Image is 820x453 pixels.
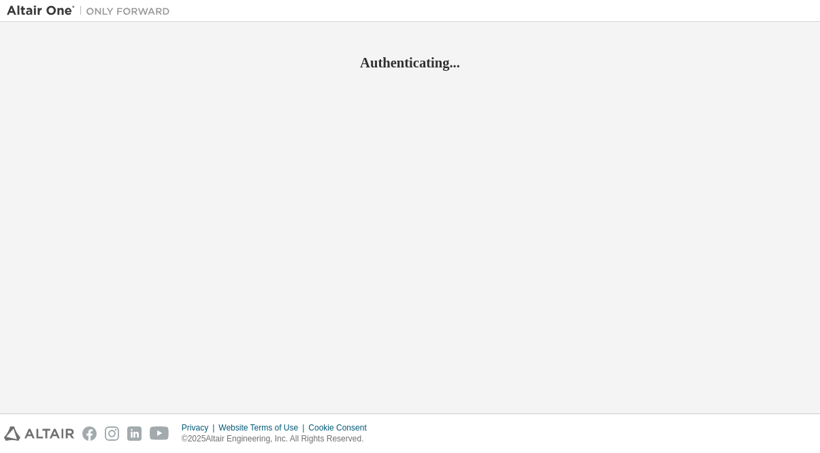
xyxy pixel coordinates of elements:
[7,54,813,72] h2: Authenticating...
[4,426,74,441] img: altair_logo.svg
[182,433,375,445] p: © 2025 Altair Engineering, Inc. All Rights Reserved.
[105,426,119,441] img: instagram.svg
[218,422,308,433] div: Website Terms of Use
[308,422,374,433] div: Cookie Consent
[7,4,177,18] img: Altair One
[150,426,169,441] img: youtube.svg
[182,422,218,433] div: Privacy
[127,426,142,441] img: linkedin.svg
[82,426,97,441] img: facebook.svg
